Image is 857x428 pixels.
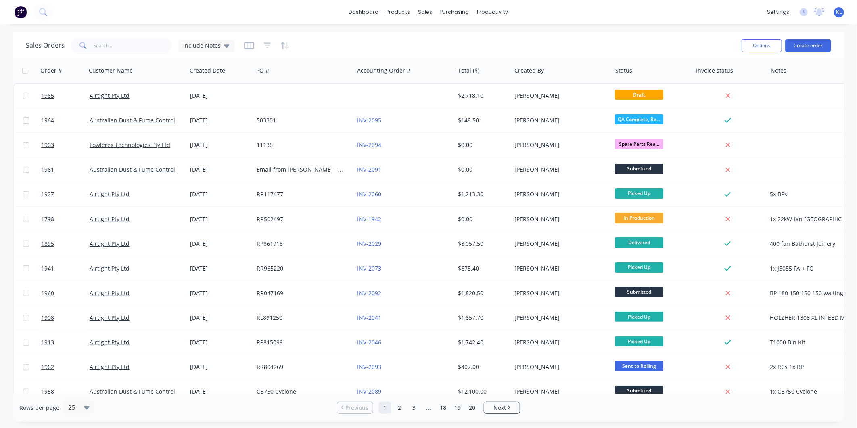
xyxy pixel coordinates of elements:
[190,166,250,174] div: [DATE]
[41,215,54,223] span: 1798
[41,207,90,231] a: 1798
[514,388,604,396] div: [PERSON_NAME]
[41,232,90,256] a: 1895
[771,67,786,75] div: Notes
[514,92,604,100] div: [PERSON_NAME]
[357,116,382,124] a: INV-2095
[41,190,54,198] span: 1927
[357,215,382,223] a: INV-1942
[94,38,172,54] input: Search...
[484,404,520,412] a: Next page
[183,41,221,50] span: Include Notes
[357,190,382,198] a: INV-2060
[15,6,27,18] img: Factory
[514,338,604,346] div: [PERSON_NAME]
[458,240,506,248] div: $8,057.50
[458,166,506,174] div: $0.00
[190,314,250,322] div: [DATE]
[90,363,130,371] a: Airtight Pty Ltd
[514,240,604,248] div: [PERSON_NAME]
[414,6,437,18] div: sales
[514,314,604,322] div: [PERSON_NAME]
[785,39,831,52] button: Create order
[458,314,506,322] div: $1,657.70
[458,67,479,75] div: Total ($)
[257,141,346,149] div: 11136
[615,114,663,124] span: QA Complete, Re...
[334,402,523,414] ul: Pagination
[514,141,604,149] div: [PERSON_NAME]
[763,6,793,18] div: settings
[357,240,382,248] a: INV-2029
[26,42,65,49] h1: Sales Orders
[41,355,90,379] a: 1962
[422,402,435,414] a: Jump forward
[357,338,382,346] a: INV-2046
[190,215,250,223] div: [DATE]
[257,363,346,371] div: RR804269
[408,402,420,414] a: Page 3
[90,92,130,99] a: Airtight Pty Ltd
[393,402,406,414] a: Page 2
[257,289,346,297] div: RR047169
[337,404,373,412] a: Previous page
[90,116,175,124] a: Australian Dust & Fume Control
[41,330,90,355] a: 1913
[41,289,54,297] span: 1960
[514,215,604,223] div: [PERSON_NAME]
[190,289,250,297] div: [DATE]
[257,215,346,223] div: RR502497
[615,213,663,223] span: In Production
[458,92,506,100] div: $2,718.10
[473,6,512,18] div: productivity
[836,8,842,16] span: KL
[190,338,250,346] div: [DATE]
[696,67,733,75] div: Invoice status
[190,141,250,149] div: [DATE]
[41,264,54,273] span: 1941
[41,141,54,149] span: 1963
[90,314,130,321] a: Airtight Pty Ltd
[41,182,90,206] a: 1927
[458,215,506,223] div: $0.00
[458,363,506,371] div: $407.00
[615,287,663,297] span: Submitted
[357,141,382,149] a: INV-2094
[514,116,604,124] div: [PERSON_NAME]
[357,166,382,173] a: INV-2091
[41,157,90,182] a: 1961
[41,380,90,404] a: 1958
[41,84,90,108] a: 1965
[190,190,250,198] div: [DATE]
[41,388,54,396] span: 1958
[41,108,90,132] a: 1964
[383,6,414,18] div: products
[41,338,54,346] span: 1913
[357,67,410,75] div: Accounting Order #
[90,190,130,198] a: Airtight Pty Ltd
[615,164,663,174] span: Submitted
[90,289,130,297] a: Airtight Pty Ltd
[90,215,130,223] a: Airtight Pty Ltd
[458,116,506,124] div: $148.50
[90,166,175,173] a: Australian Dust & Fume Control
[256,67,269,75] div: PO #
[90,141,170,149] a: Fowlerex Technologies Pty Ltd
[514,190,604,198] div: [PERSON_NAME]
[514,166,604,174] div: [PERSON_NAME]
[514,67,544,75] div: Created By
[90,264,130,272] a: Airtight Pty Ltd
[493,404,506,412] span: Next
[190,92,250,100] div: [DATE]
[41,363,54,371] span: 1962
[190,264,250,273] div: [DATE]
[615,262,663,273] span: Picked Up
[346,404,369,412] span: Previous
[190,116,250,124] div: [DATE]
[257,240,346,248] div: RP861918
[190,240,250,248] div: [DATE]
[41,256,90,281] a: 1941
[41,306,90,330] a: 1908
[41,281,90,305] a: 1960
[190,363,250,371] div: [DATE]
